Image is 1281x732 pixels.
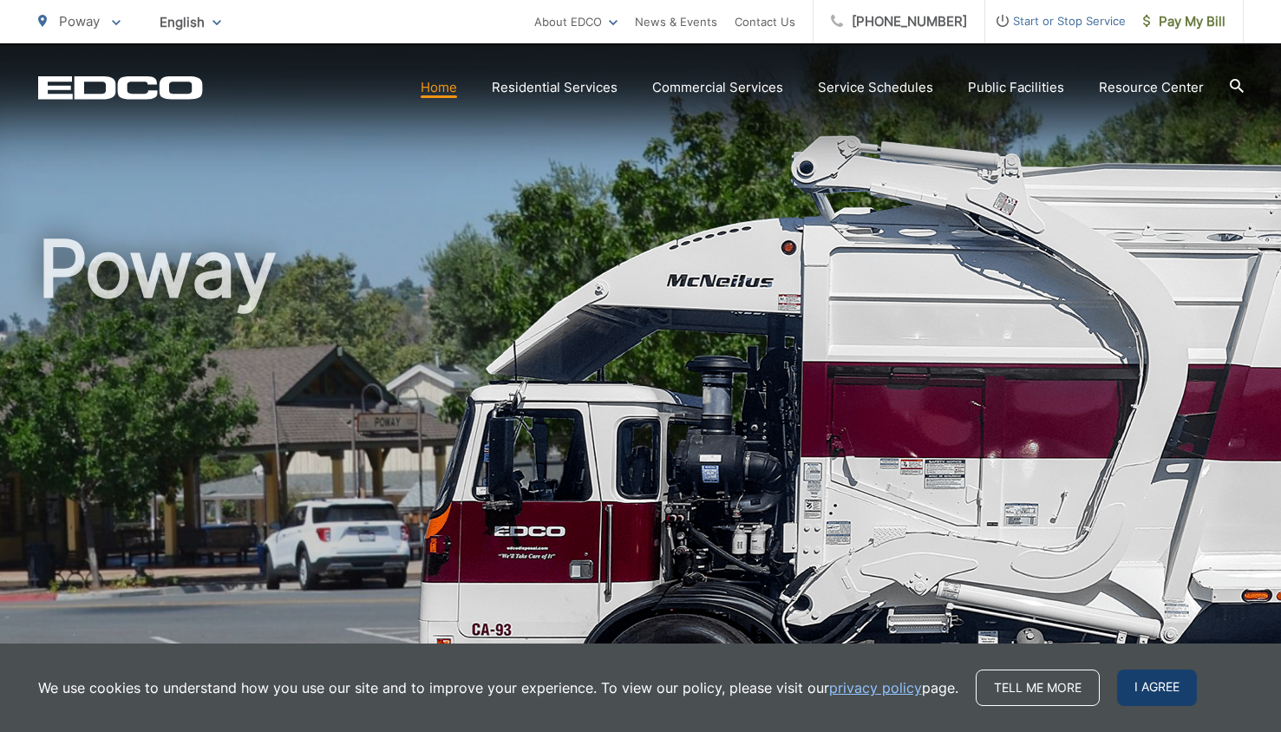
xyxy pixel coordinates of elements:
[147,7,234,37] span: English
[38,75,203,100] a: EDCD logo. Return to the homepage.
[1099,77,1204,98] a: Resource Center
[421,77,457,98] a: Home
[735,11,795,32] a: Contact Us
[829,677,922,698] a: privacy policy
[976,670,1100,706] a: Tell me more
[635,11,717,32] a: News & Events
[1117,670,1197,706] span: I agree
[38,677,958,698] p: We use cookies to understand how you use our site and to improve your experience. To view our pol...
[534,11,618,32] a: About EDCO
[652,77,783,98] a: Commercial Services
[1143,11,1225,32] span: Pay My Bill
[818,77,933,98] a: Service Schedules
[492,77,618,98] a: Residential Services
[968,77,1064,98] a: Public Facilities
[59,13,100,29] span: Poway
